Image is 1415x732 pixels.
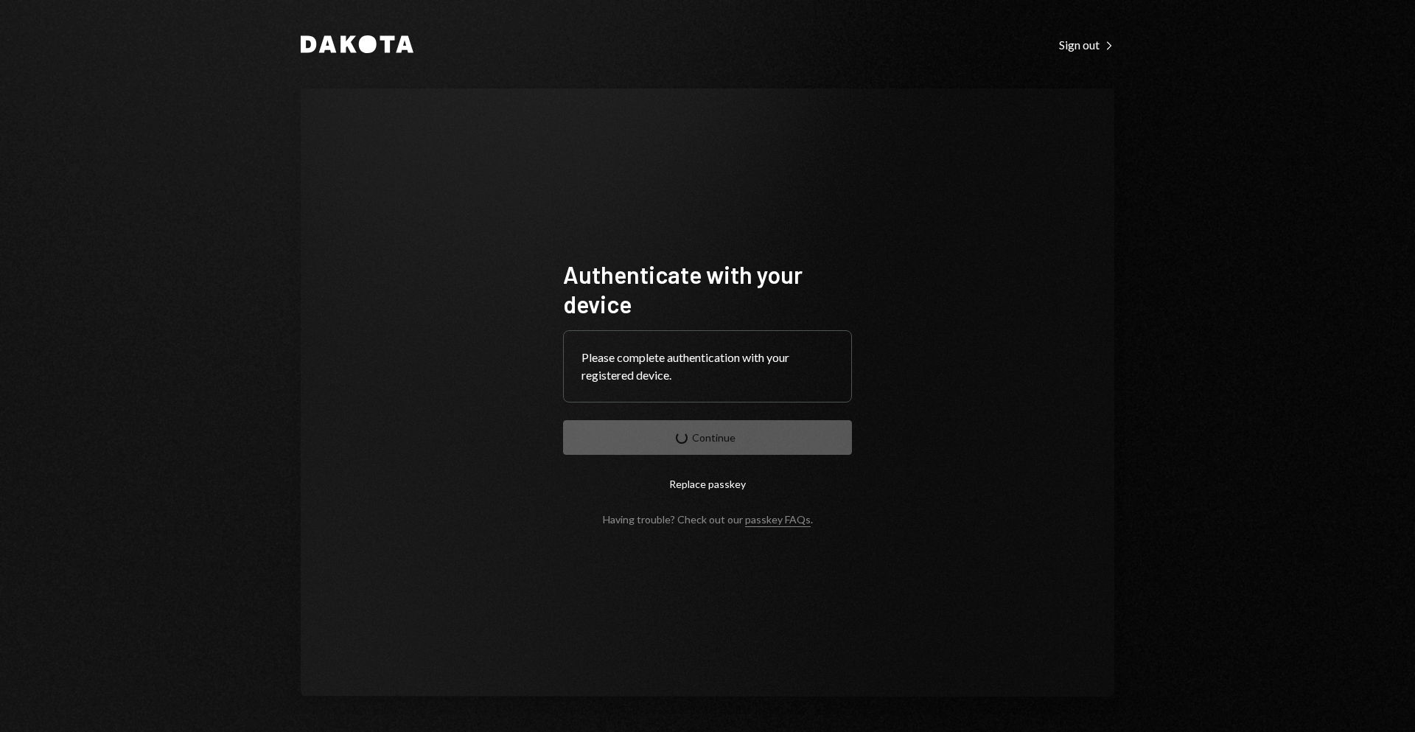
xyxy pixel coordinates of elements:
button: Replace passkey [563,467,852,501]
a: passkey FAQs [745,513,811,527]
div: Please complete authentication with your registered device. [581,349,834,384]
div: Sign out [1059,38,1114,52]
h1: Authenticate with your device [563,259,852,318]
a: Sign out [1059,36,1114,52]
div: Having trouble? Check out our . [603,513,813,526]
